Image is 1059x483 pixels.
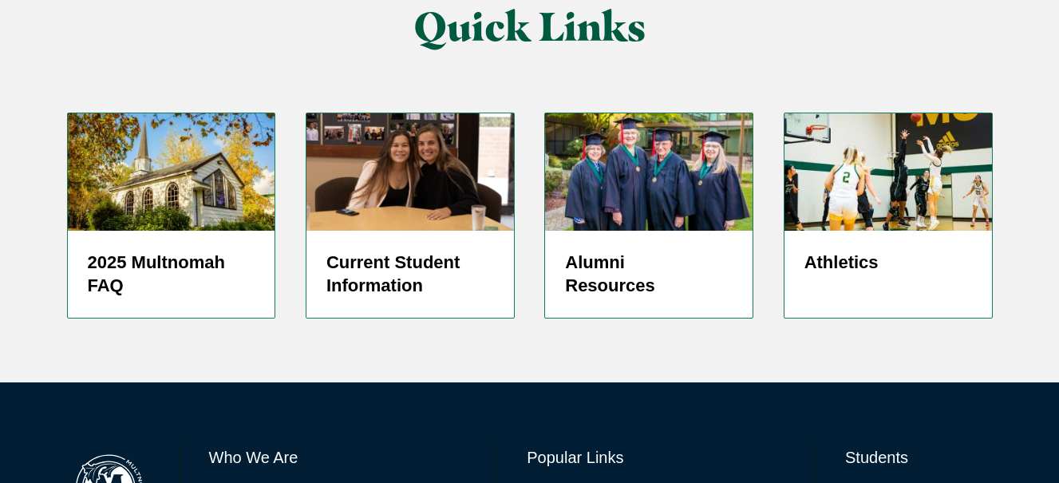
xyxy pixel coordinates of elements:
[804,251,972,275] h5: Athletics
[67,113,276,319] a: Prayer Chapel in Fall 2025 Multnomah FAQ
[845,446,992,469] h6: Students
[306,113,514,230] img: screenshot-2024-05-27-at-1.37.12-pm
[527,446,787,469] h6: Popular Links
[209,446,469,469] h6: Who We Are
[326,251,494,299] h5: Current Student Information
[565,251,733,299] h5: Alumni Resources
[306,113,515,319] a: screenshot-2024-05-27-at-1.37.12-pm Current Student Information
[88,251,255,299] h5: 2025 Multnomah FAQ
[226,5,833,49] h2: Quick Links
[545,113,753,230] img: 50 Year Alumni 2019
[784,113,992,230] img: WBBALL_WEB
[544,113,753,319] a: 50 Year Alumni 2019 Alumni Resources
[68,113,275,230] img: Prayer Chapel in Fall
[784,113,993,319] a: Women's Basketball player shooting jump shot Athletics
